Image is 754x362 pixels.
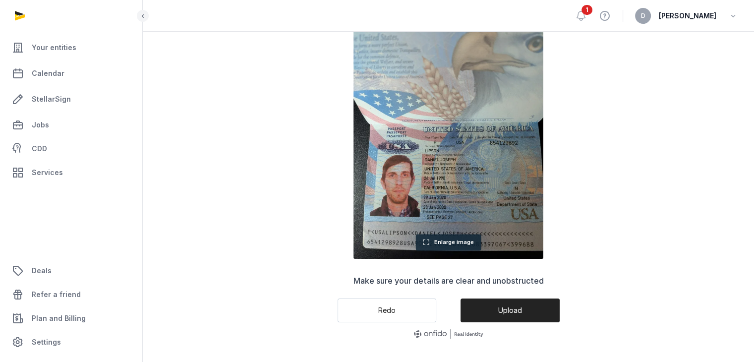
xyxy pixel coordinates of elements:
[8,61,134,85] a: Calendar
[581,5,592,15] span: 1
[32,42,76,54] span: Your entities
[635,8,651,24] button: D
[659,10,716,22] span: [PERSON_NAME]
[32,67,64,79] span: Calendar
[32,167,63,179] span: Services
[461,299,560,322] button: Upload
[8,161,134,184] a: Services
[8,139,134,159] a: CDD
[704,314,754,362] iframe: Chat Widget
[415,234,481,250] button: Enlarge image
[32,119,49,131] span: Jobs
[32,289,81,301] span: Refer a friend
[8,113,134,137] a: Jobs
[353,5,544,259] img: Photo of your document
[434,239,474,246] span: Enlarge image
[8,330,134,354] a: Settings
[8,259,134,283] a: Deals
[338,275,560,287] p: Make sure your details are clear and unobstructed
[32,312,86,324] span: Plan and Billing
[32,265,52,277] span: Deals
[8,87,134,111] a: StellarSign
[338,299,437,322] button: Redo
[8,283,134,306] a: Refer a friend
[32,143,47,155] span: CDD
[8,36,134,60] a: Your entities
[32,336,61,348] span: Settings
[8,306,134,330] a: Plan and Billing
[641,13,645,19] span: D
[32,93,71,105] span: StellarSign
